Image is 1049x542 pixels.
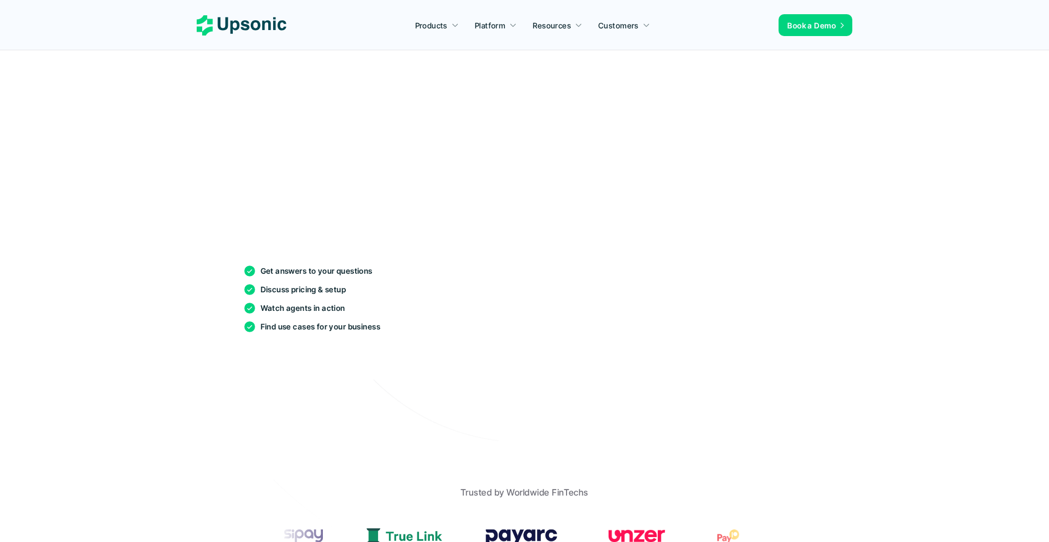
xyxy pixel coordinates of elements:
p: Products [415,20,447,31]
p: Platform [475,20,505,31]
p: Customers [598,20,639,31]
p: Book a Demo [787,20,836,31]
h2: AI agents that automate onboarding, payments, and compliance: always on. [238,350,426,382]
p: Discuss pricing & setup [261,284,346,295]
p: Resources [533,20,571,31]
p: Find use cases for your business [261,321,380,332]
h1: Book a 30 min demo [238,175,426,254]
p: Trusted by Worldwide FinTechs [461,485,588,500]
a: Book a Demo [779,14,852,36]
p: Watch agents in action [261,302,345,314]
a: Products [409,15,465,35]
p: Get answers to your questions [261,265,373,276]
